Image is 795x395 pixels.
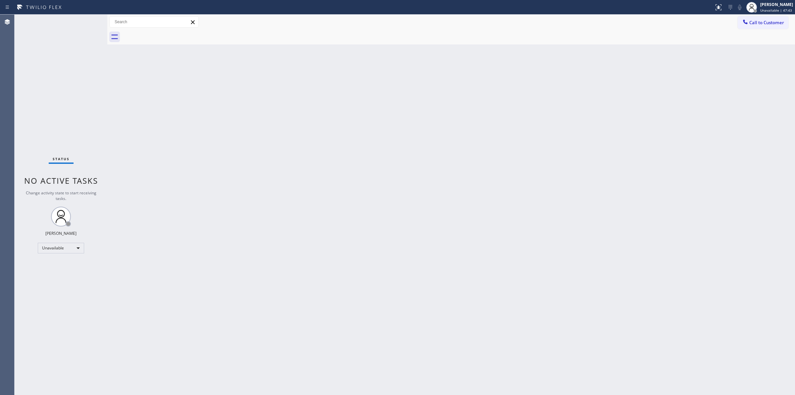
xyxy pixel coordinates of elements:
[45,230,77,236] div: [PERSON_NAME]
[53,157,70,161] span: Status
[110,17,198,27] input: Search
[749,20,784,26] span: Call to Customer
[735,3,744,12] button: Mute
[24,175,98,186] span: No active tasks
[760,8,792,13] span: Unavailable | 47:43
[26,190,96,201] span: Change activity state to start receiving tasks.
[38,243,84,253] div: Unavailable
[738,16,788,29] button: Call to Customer
[760,2,793,7] div: [PERSON_NAME]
